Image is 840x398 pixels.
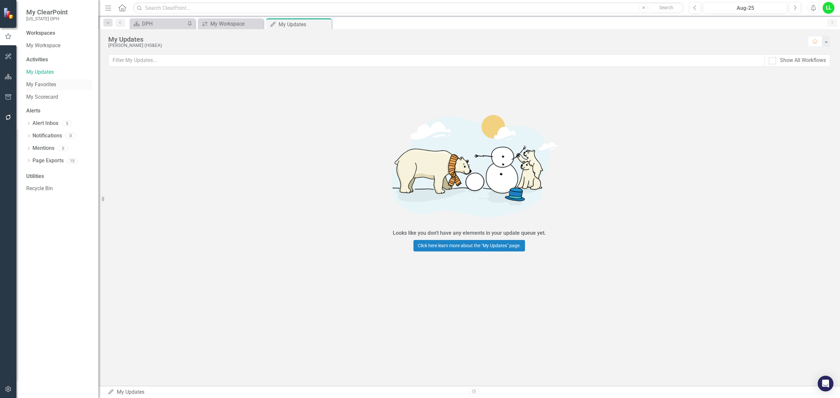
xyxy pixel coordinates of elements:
[279,20,330,29] div: My Updates
[3,7,15,19] img: ClearPoint Strategy
[393,229,546,237] div: Looks like you don't have any elements in your update queue yet.
[26,16,68,21] small: [US_STATE] DPH
[413,240,525,251] a: Click here learn more about the "My Updates" page.
[823,2,834,14] button: LL
[26,42,92,50] a: My Workspace
[26,107,92,115] div: Alerts
[108,43,801,48] div: [PERSON_NAME] (HS&EA)
[65,133,76,139] div: 0
[26,69,92,76] a: My Updates
[108,36,801,43] div: My Updates
[650,3,682,12] button: Search
[199,20,262,28] a: My Workspace
[142,20,185,28] div: DPH
[26,8,68,16] span: My ClearPoint
[210,20,262,28] div: My Workspace
[108,54,765,67] input: Filter My Updates...
[705,4,785,12] div: Aug-25
[131,20,185,28] a: DPH
[32,157,64,165] a: Page Exports
[780,57,826,64] div: Show All Workflows
[26,30,55,37] div: Workspaces
[62,121,72,126] div: 5
[26,56,92,64] div: Activities
[818,376,833,391] div: Open Intercom Messenger
[659,5,673,10] span: Search
[133,2,684,14] input: Search ClearPoint...
[32,120,58,127] a: Alert Inbox
[26,185,92,192] a: Recycle Bin
[108,388,464,396] div: My Updates
[26,173,92,180] div: Utilities
[58,146,68,151] div: 0
[26,81,92,89] a: My Favorites
[26,93,92,101] a: My Scorecard
[32,145,54,152] a: Mentions
[67,158,77,164] div: 15
[371,102,568,228] img: Getting started
[32,132,62,140] a: Notifications
[703,2,787,14] button: Aug-25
